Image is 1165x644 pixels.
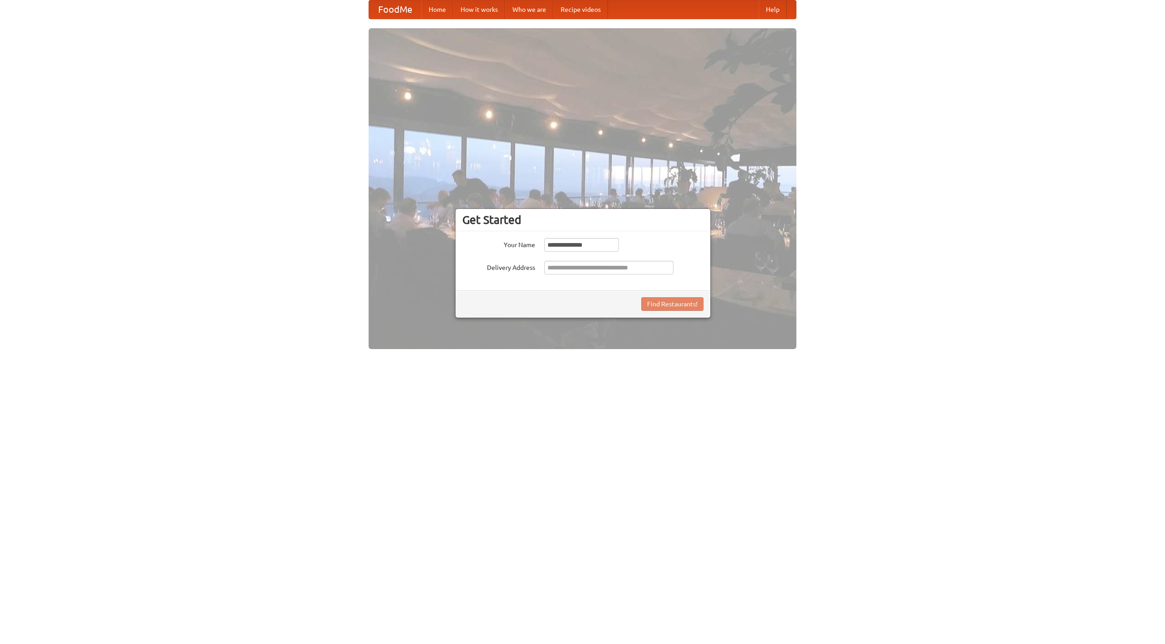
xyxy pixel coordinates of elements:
label: Your Name [462,238,535,249]
a: Help [759,0,787,19]
a: Home [421,0,453,19]
h3: Get Started [462,213,704,227]
a: Recipe videos [553,0,608,19]
a: Who we are [505,0,553,19]
label: Delivery Address [462,261,535,272]
button: Find Restaurants! [641,297,704,311]
a: How it works [453,0,505,19]
a: FoodMe [369,0,421,19]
